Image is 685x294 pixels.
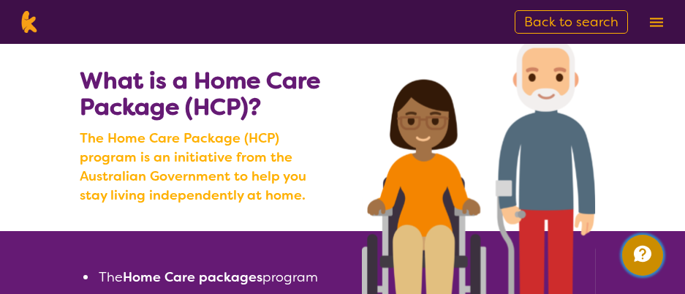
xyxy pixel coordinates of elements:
b: Home Care packages [123,268,262,286]
button: Channel Menu [622,235,663,276]
b: The Home Care Package (HCP) program is an initiative from the Australian Government to help you s... [80,129,336,205]
a: Back to search [515,10,628,34]
img: menu [650,18,663,27]
b: What is a Home Care Package (HCP)? [80,65,320,122]
span: Back to search [524,13,618,31]
img: Karista logo [18,11,40,33]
